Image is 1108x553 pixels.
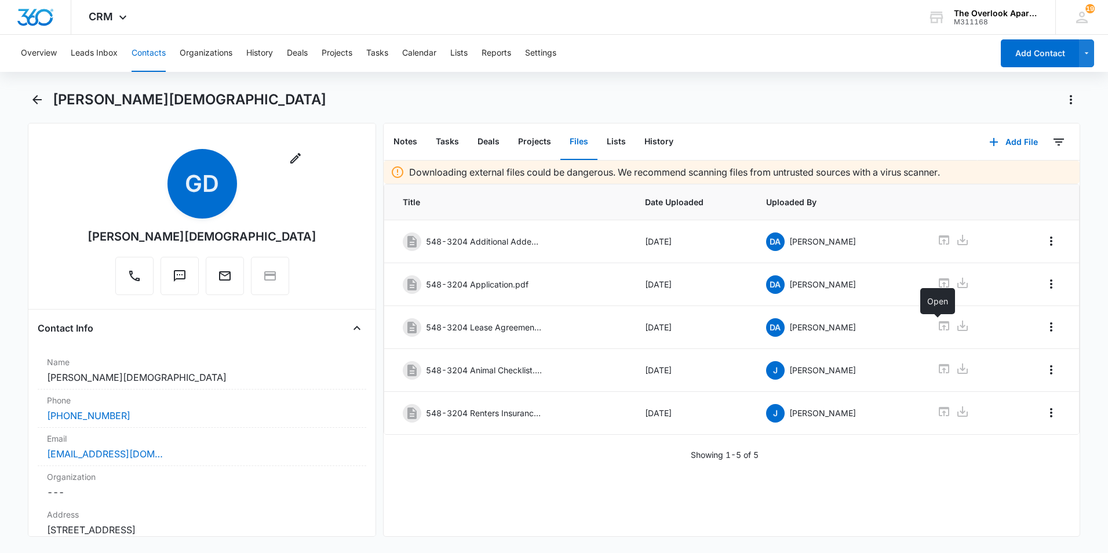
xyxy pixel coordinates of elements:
[89,10,113,23] span: CRM
[631,392,752,435] td: [DATE]
[450,35,468,72] button: Lists
[38,351,366,390] div: Name[PERSON_NAME][DEMOGRAPHIC_DATA]
[426,364,542,376] p: 548-3204 Animal Checklist.pdf
[920,288,955,314] div: Open
[88,228,316,245] div: [PERSON_NAME][DEMOGRAPHIC_DATA]
[789,321,856,333] p: [PERSON_NAME]
[954,9,1038,18] div: account name
[348,319,366,337] button: Close
[954,18,1038,26] div: account id
[322,35,352,72] button: Projects
[1001,39,1079,67] button: Add Contact
[366,35,388,72] button: Tasks
[384,124,427,160] button: Notes
[1042,275,1060,293] button: Overflow Menu
[1085,4,1095,13] div: notifications count
[47,508,357,521] label: Address
[766,275,785,294] span: DA
[631,263,752,306] td: [DATE]
[1042,361,1060,379] button: Overflow Menu
[287,35,308,72] button: Deals
[115,275,154,285] a: Call
[206,257,244,295] button: Email
[38,466,366,504] div: Organization---
[766,318,785,337] span: DA
[38,504,366,542] div: Address[STREET_ADDRESS]
[47,523,357,537] dd: [STREET_ADDRESS]
[38,428,366,466] div: Email[EMAIL_ADDRESS][DOMAIN_NAME]
[766,404,785,423] span: J
[1042,318,1060,336] button: Overflow Menu
[180,35,232,72] button: Organizations
[53,91,326,108] h1: [PERSON_NAME][DEMOGRAPHIC_DATA]
[1042,232,1060,250] button: Overflow Menu
[403,196,617,208] span: Title
[560,124,597,160] button: Files
[426,407,542,419] p: 548-3204 Renters Insurance.pdf
[509,124,560,160] button: Projects
[132,35,166,72] button: Contacts
[28,90,46,109] button: Back
[47,394,357,406] label: Phone
[409,165,940,179] p: Downloading external files could be dangerous. We recommend scanning files from untrusted sources...
[115,257,154,295] button: Call
[766,232,785,251] span: DA
[426,321,542,333] p: 548-3204 Lease Agreement.pdf
[525,35,556,72] button: Settings
[38,390,366,428] div: Phone[PHONE_NUMBER]
[161,275,199,285] a: Text
[635,124,683,160] button: History
[402,35,436,72] button: Calendar
[766,196,910,208] span: Uploaded By
[47,485,357,499] dd: ---
[47,356,357,368] label: Name
[47,370,357,384] dd: [PERSON_NAME][DEMOGRAPHIC_DATA]
[645,196,738,208] span: Date Uploaded
[789,235,856,248] p: [PERSON_NAME]
[597,124,635,160] button: Lists
[161,257,199,295] button: Text
[789,364,856,376] p: [PERSON_NAME]
[426,235,542,248] p: 548-3204 Additional Addendums.pdf
[71,35,118,72] button: Leads Inbox
[38,321,93,335] h4: Contact Info
[1062,90,1080,109] button: Actions
[246,35,273,72] button: History
[47,471,357,483] label: Organization
[1085,4,1095,13] span: 19
[426,278,529,290] p: 548-3204 Application.pdf
[482,35,511,72] button: Reports
[427,124,468,160] button: Tasks
[206,275,244,285] a: Email
[1049,133,1068,151] button: Filters
[1042,403,1060,422] button: Overflow Menu
[631,349,752,392] td: [DATE]
[47,432,357,445] label: Email
[789,278,856,290] p: [PERSON_NAME]
[691,449,759,461] p: Showing 1-5 of 5
[631,306,752,349] td: [DATE]
[167,149,237,219] span: GD
[789,407,856,419] p: [PERSON_NAME]
[47,409,130,423] a: [PHONE_NUMBER]
[978,128,1049,156] button: Add File
[631,220,752,263] td: [DATE]
[21,35,57,72] button: Overview
[468,124,509,160] button: Deals
[766,361,785,380] span: J
[47,447,163,461] a: [EMAIL_ADDRESS][DOMAIN_NAME]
